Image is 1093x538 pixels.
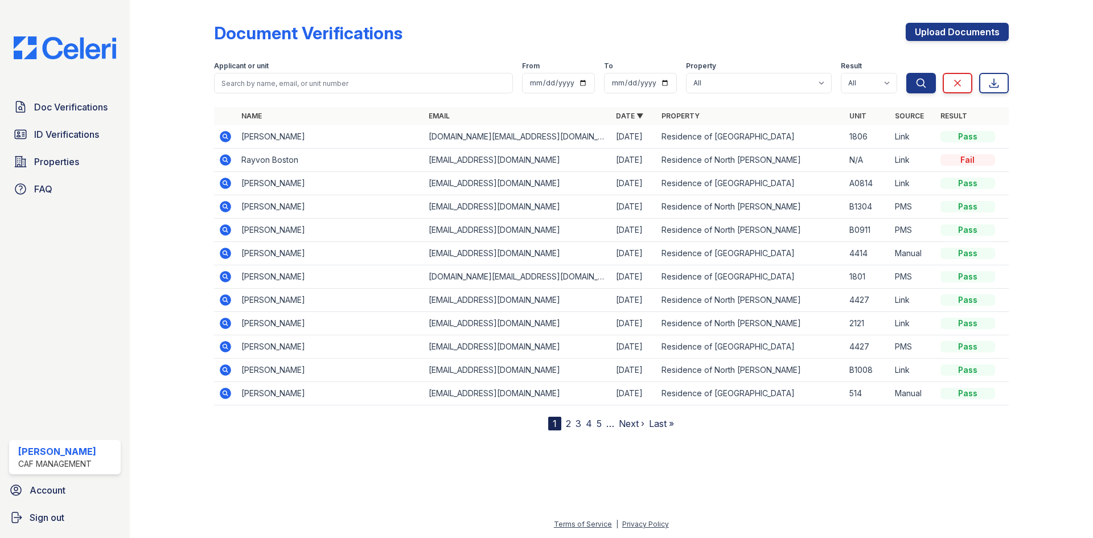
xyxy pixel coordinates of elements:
[424,265,611,289] td: [DOMAIN_NAME][EMAIL_ADDRESS][DOMAIN_NAME]
[940,154,995,166] div: Fail
[657,195,844,219] td: Residence of North [PERSON_NAME]
[214,61,269,71] label: Applicant or unit
[616,520,618,528] div: |
[5,506,125,529] a: Sign out
[657,359,844,382] td: Residence of North [PERSON_NAME]
[611,195,657,219] td: [DATE]
[611,312,657,335] td: [DATE]
[661,112,700,120] a: Property
[237,172,424,195] td: [PERSON_NAME]
[9,123,121,146] a: ID Verifications
[429,112,450,120] a: Email
[522,61,540,71] label: From
[237,125,424,149] td: [PERSON_NAME]
[611,125,657,149] td: [DATE]
[606,417,614,430] span: …
[586,418,592,429] a: 4
[657,172,844,195] td: Residence of [GEOGRAPHIC_DATA]
[237,219,424,242] td: [PERSON_NAME]
[554,520,612,528] a: Terms of Service
[845,125,890,149] td: 1806
[424,359,611,382] td: [EMAIL_ADDRESS][DOMAIN_NAME]
[657,382,844,405] td: Residence of [GEOGRAPHIC_DATA]
[895,112,924,120] a: Source
[237,149,424,172] td: Rayvon Boston
[5,479,125,502] a: Account
[604,61,613,71] label: To
[940,294,995,306] div: Pass
[890,289,936,312] td: Link
[237,242,424,265] td: [PERSON_NAME]
[576,418,581,429] a: 3
[657,219,844,242] td: Residence of North [PERSON_NAME]
[18,458,96,470] div: CAF Management
[611,359,657,382] td: [DATE]
[566,418,571,429] a: 2
[890,382,936,405] td: Manual
[424,125,611,149] td: [DOMAIN_NAME][EMAIL_ADDRESS][DOMAIN_NAME]
[940,224,995,236] div: Pass
[845,289,890,312] td: 4427
[237,382,424,405] td: [PERSON_NAME]
[890,149,936,172] td: Link
[940,318,995,329] div: Pass
[5,36,125,59] img: CE_Logo_Blue-a8612792a0a2168367f1c8372b55b34899dd931a85d93a1a3d3e32e68fde9ad4.png
[890,265,936,289] td: PMS
[597,418,602,429] a: 5
[611,289,657,312] td: [DATE]
[18,445,96,458] div: [PERSON_NAME]
[424,172,611,195] td: [EMAIL_ADDRESS][DOMAIN_NAME]
[940,341,995,352] div: Pass
[9,150,121,173] a: Properties
[845,172,890,195] td: A0814
[611,172,657,195] td: [DATE]
[657,335,844,359] td: Residence of [GEOGRAPHIC_DATA]
[611,149,657,172] td: [DATE]
[34,182,52,196] span: FAQ
[845,265,890,289] td: 1801
[890,172,936,195] td: Link
[30,511,64,524] span: Sign out
[845,382,890,405] td: 514
[940,178,995,189] div: Pass
[890,335,936,359] td: PMS
[34,100,108,114] span: Doc Verifications
[657,289,844,312] td: Residence of North [PERSON_NAME]
[657,149,844,172] td: Residence of North [PERSON_NAME]
[890,219,936,242] td: PMS
[890,312,936,335] td: Link
[611,242,657,265] td: [DATE]
[611,219,657,242] td: [DATE]
[241,112,262,120] a: Name
[237,312,424,335] td: [PERSON_NAME]
[845,359,890,382] td: B1008
[548,417,561,430] div: 1
[34,128,99,141] span: ID Verifications
[424,335,611,359] td: [EMAIL_ADDRESS][DOMAIN_NAME]
[890,195,936,219] td: PMS
[845,195,890,219] td: B1304
[424,382,611,405] td: [EMAIL_ADDRESS][DOMAIN_NAME]
[906,23,1009,41] a: Upload Documents
[940,271,995,282] div: Pass
[845,312,890,335] td: 2121
[940,248,995,259] div: Pass
[845,149,890,172] td: N/A
[424,312,611,335] td: [EMAIL_ADDRESS][DOMAIN_NAME]
[657,125,844,149] td: Residence of [GEOGRAPHIC_DATA]
[9,178,121,200] a: FAQ
[890,359,936,382] td: Link
[237,335,424,359] td: [PERSON_NAME]
[214,73,513,93] input: Search by name, email, or unit number
[649,418,674,429] a: Last »
[237,289,424,312] td: [PERSON_NAME]
[845,242,890,265] td: 4414
[841,61,862,71] label: Result
[616,112,643,120] a: Date ▼
[611,382,657,405] td: [DATE]
[237,265,424,289] td: [PERSON_NAME]
[619,418,644,429] a: Next ›
[845,219,890,242] td: B0911
[424,289,611,312] td: [EMAIL_ADDRESS][DOMAIN_NAME]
